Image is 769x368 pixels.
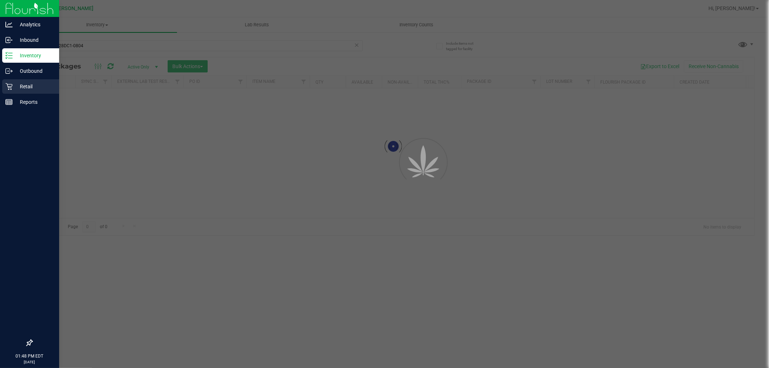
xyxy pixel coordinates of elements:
[5,67,13,75] inline-svg: Outbound
[5,21,13,28] inline-svg: Analytics
[3,359,56,365] p: [DATE]
[13,51,56,60] p: Inventory
[7,310,29,332] iframe: Resource center
[13,82,56,91] p: Retail
[5,83,13,90] inline-svg: Retail
[13,67,56,75] p: Outbound
[13,98,56,106] p: Reports
[3,353,56,359] p: 01:48 PM EDT
[5,52,13,59] inline-svg: Inventory
[5,36,13,44] inline-svg: Inbound
[13,36,56,44] p: Inbound
[13,20,56,29] p: Analytics
[5,98,13,106] inline-svg: Reports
